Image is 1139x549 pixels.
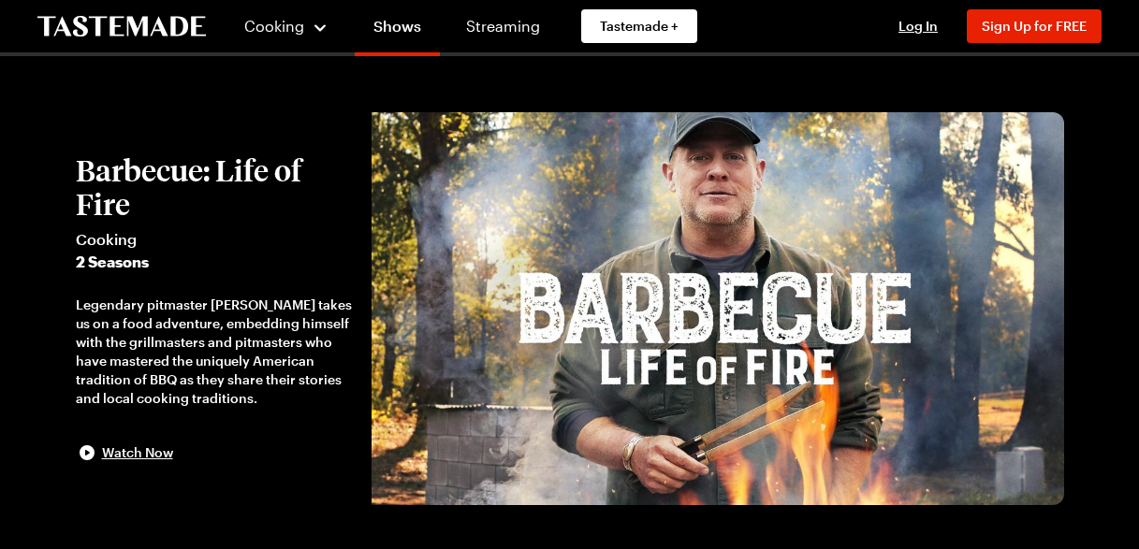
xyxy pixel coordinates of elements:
[244,17,304,35] span: Cooking
[967,9,1102,43] button: Sign Up for FREE
[982,18,1087,34] span: Sign Up for FREE
[581,9,697,43] a: Tastemade +
[355,4,440,56] a: Shows
[76,228,354,251] span: Cooking
[37,16,206,37] a: To Tastemade Home Page
[243,4,329,49] button: Cooking
[76,153,354,221] h2: Barbecue: Life of Fire
[76,251,354,273] span: 2 Seasons
[881,17,956,36] button: Log In
[600,17,679,36] span: Tastemade +
[102,443,173,462] span: Watch Now
[76,296,354,408] div: Legendary pitmaster [PERSON_NAME] takes us on a food adventure, embedding himself with the grillm...
[76,153,354,464] button: Barbecue: Life of FireCooking2 SeasonsLegendary pitmaster [PERSON_NAME] takes us on a food advent...
[372,112,1063,505] img: Barbecue: Life of Fire
[898,18,938,34] span: Log In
